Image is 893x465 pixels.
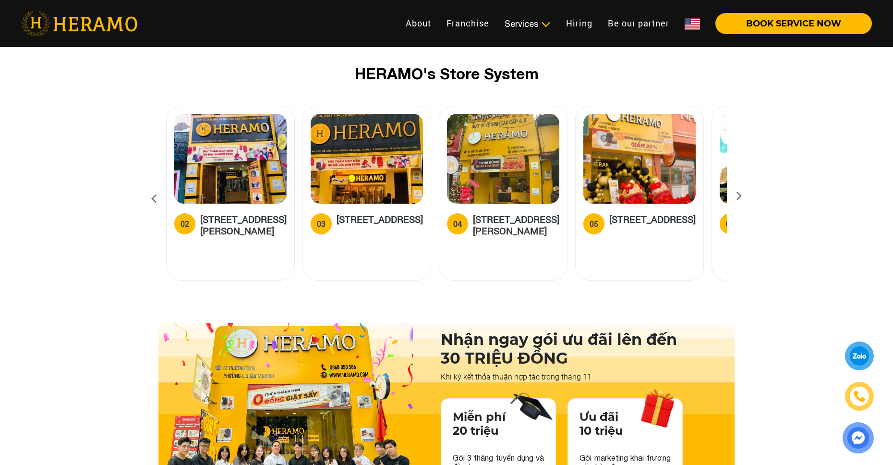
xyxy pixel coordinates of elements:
[541,20,551,29] img: subToggleIcon
[579,410,632,438] h3: Ưu đãi 10 triệu
[200,213,287,236] h5: [STREET_ADDRESS][PERSON_NAME]
[311,114,423,204] img: heramo-13c-ho-hao-hon-district-1
[846,383,872,409] a: phone-icon
[398,13,439,34] a: About
[439,13,497,34] a: Franchise
[317,218,326,230] div: 03
[453,218,462,230] div: 04
[715,13,872,34] button: BOOK SERVICE NOW
[583,114,696,204] img: heramo-179b-duong-3-thang-2-phuong-11-quan-10
[441,371,683,383] p: Khi ký kết thỏa thuận hợp tác trong tháng 11
[600,13,677,34] a: Be our partner
[174,114,287,204] img: heramo-18a-71-nguyen-thi-minh-khai-district-1
[590,218,598,230] div: 05
[441,330,683,367] h3: Nhận ngay gói ưu đãi lên đến 30 TRIỆU ĐỒNG
[507,383,555,431] img: discount-package-one.png
[558,13,600,34] a: Hiring
[726,218,735,230] div: 06
[181,64,712,83] h2: HERAMO's Store System
[337,213,423,232] h5: [STREET_ADDRESS]
[21,11,137,36] img: heramo-logo.png
[854,391,865,402] img: phone-icon
[708,19,872,28] a: BOOK SERVICE NOW
[609,213,696,232] h5: [STREET_ADDRESS]
[181,218,189,230] div: 02
[634,383,682,431] img: discount-package-two.png
[720,114,832,204] img: heramo-314-le-van-viet-phuong-tan-nhon-phu-b-quan-9
[685,18,700,30] img: Flag_of_US.png
[505,17,551,30] div: Services
[473,213,559,236] h5: [STREET_ADDRESS][PERSON_NAME]
[453,410,506,438] h3: Miễn phí 20 triệu
[447,114,559,204] img: heramo-197-nguyen-van-luong-go-vap-district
